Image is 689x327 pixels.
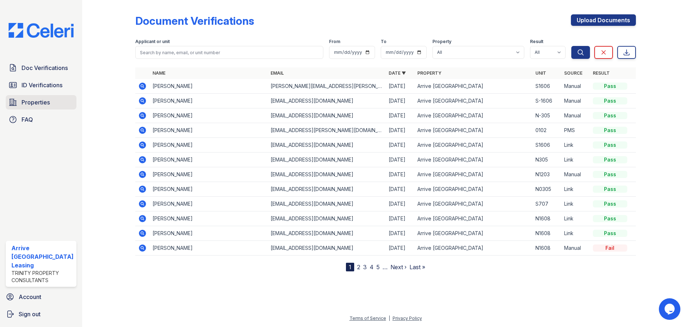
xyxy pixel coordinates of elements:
[357,263,360,271] a: 2
[389,316,390,321] div: |
[530,39,543,45] label: Result
[268,197,386,211] td: [EMAIL_ADDRESS][DOMAIN_NAME]
[22,81,62,89] span: ID Verifications
[593,97,627,104] div: Pass
[414,123,533,138] td: Arrive [GEOGRAPHIC_DATA]
[150,123,268,138] td: [PERSON_NAME]
[268,79,386,94] td: [PERSON_NAME][EMAIL_ADDRESS][PERSON_NAME][DOMAIN_NAME]
[561,182,590,197] td: Link
[414,153,533,167] td: Arrive [GEOGRAPHIC_DATA]
[533,226,561,241] td: N1608
[6,95,76,109] a: Properties
[593,215,627,222] div: Pass
[414,211,533,226] td: Arrive [GEOGRAPHIC_DATA]
[386,79,414,94] td: [DATE]
[561,108,590,123] td: Manual
[533,123,561,138] td: 0102
[386,197,414,211] td: [DATE]
[6,61,76,75] a: Doc Verifications
[561,123,590,138] td: PMS
[268,241,386,256] td: [EMAIL_ADDRESS][DOMAIN_NAME]
[150,211,268,226] td: [PERSON_NAME]
[533,167,561,182] td: N1203
[432,39,451,45] label: Property
[414,226,533,241] td: Arrive [GEOGRAPHIC_DATA]
[561,79,590,94] td: Manual
[150,197,268,211] td: [PERSON_NAME]
[561,94,590,108] td: Manual
[150,79,268,94] td: [PERSON_NAME]
[533,79,561,94] td: S1606
[346,263,354,271] div: 1
[533,182,561,197] td: N0305
[533,153,561,167] td: N305
[593,186,627,193] div: Pass
[19,310,41,318] span: Sign out
[19,293,41,301] span: Account
[363,263,367,271] a: 3
[414,108,533,123] td: Arrive [GEOGRAPHIC_DATA]
[268,167,386,182] td: [EMAIL_ADDRESS][DOMAIN_NAME]
[533,94,561,108] td: S-1606
[268,123,386,138] td: [EMAIL_ADDRESS][PERSON_NAME][DOMAIN_NAME]
[268,153,386,167] td: [EMAIL_ADDRESS][DOMAIN_NAME]
[409,263,425,271] a: Last »
[22,64,68,72] span: Doc Verifications
[386,211,414,226] td: [DATE]
[150,94,268,108] td: [PERSON_NAME]
[561,211,590,226] td: Link
[386,241,414,256] td: [DATE]
[561,226,590,241] td: Link
[11,244,74,270] div: Arrive [GEOGRAPHIC_DATA] Leasing
[153,70,165,76] a: Name
[22,98,50,107] span: Properties
[593,200,627,207] div: Pass
[150,153,268,167] td: [PERSON_NAME]
[350,316,386,321] a: Terms of Service
[593,171,627,178] div: Pass
[414,94,533,108] td: Arrive [GEOGRAPHIC_DATA]
[386,226,414,241] td: [DATE]
[11,270,74,284] div: Trinity Property Consultants
[593,83,627,90] div: Pass
[381,39,386,45] label: To
[386,182,414,197] td: [DATE]
[417,70,441,76] a: Property
[593,244,627,252] div: Fail
[386,123,414,138] td: [DATE]
[414,197,533,211] td: Arrive [GEOGRAPHIC_DATA]
[6,112,76,127] a: FAQ
[533,241,561,256] td: N1608
[659,298,682,320] iframe: chat widget
[150,108,268,123] td: [PERSON_NAME]
[268,108,386,123] td: [EMAIL_ADDRESS][DOMAIN_NAME]
[414,79,533,94] td: Arrive [GEOGRAPHIC_DATA]
[6,78,76,92] a: ID Verifications
[593,127,627,134] div: Pass
[150,182,268,197] td: [PERSON_NAME]
[390,263,407,271] a: Next ›
[376,263,380,271] a: 5
[533,211,561,226] td: N1608
[386,138,414,153] td: [DATE]
[268,182,386,197] td: [EMAIL_ADDRESS][DOMAIN_NAME]
[268,138,386,153] td: [EMAIL_ADDRESS][DOMAIN_NAME]
[271,70,284,76] a: Email
[268,94,386,108] td: [EMAIL_ADDRESS][DOMAIN_NAME]
[3,307,79,321] a: Sign out
[393,316,422,321] a: Privacy Policy
[414,167,533,182] td: Arrive [GEOGRAPHIC_DATA]
[135,39,170,45] label: Applicant or unit
[564,70,582,76] a: Source
[593,141,627,149] div: Pass
[329,39,340,45] label: From
[593,156,627,163] div: Pass
[414,241,533,256] td: Arrive [GEOGRAPHIC_DATA]
[22,115,33,124] span: FAQ
[561,138,590,153] td: Link
[386,167,414,182] td: [DATE]
[150,241,268,256] td: [PERSON_NAME]
[150,167,268,182] td: [PERSON_NAME]
[383,263,388,271] span: …
[386,108,414,123] td: [DATE]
